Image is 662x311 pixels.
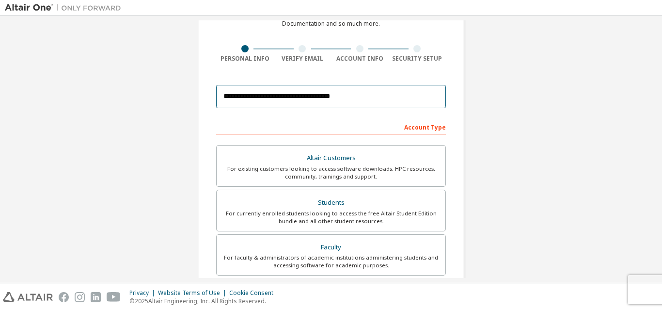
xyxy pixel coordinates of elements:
[222,241,440,254] div: Faculty
[389,55,446,63] div: Security Setup
[222,210,440,225] div: For currently enrolled students looking to access the free Altair Student Edition bundle and all ...
[216,55,274,63] div: Personal Info
[59,292,69,302] img: facebook.svg
[222,151,440,165] div: Altair Customers
[107,292,121,302] img: youtube.svg
[158,289,229,297] div: Website Terms of Use
[91,292,101,302] img: linkedin.svg
[274,55,331,63] div: Verify Email
[222,196,440,210] div: Students
[222,254,440,269] div: For faculty & administrators of academic institutions administering students and accessing softwa...
[229,289,279,297] div: Cookie Consent
[75,292,85,302] img: instagram.svg
[129,297,279,305] p: © 2025 Altair Engineering, Inc. All Rights Reserved.
[3,292,53,302] img: altair_logo.svg
[5,3,126,13] img: Altair One
[331,55,389,63] div: Account Info
[216,119,446,134] div: Account Type
[222,165,440,180] div: For existing customers looking to access software downloads, HPC resources, community, trainings ...
[129,289,158,297] div: Privacy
